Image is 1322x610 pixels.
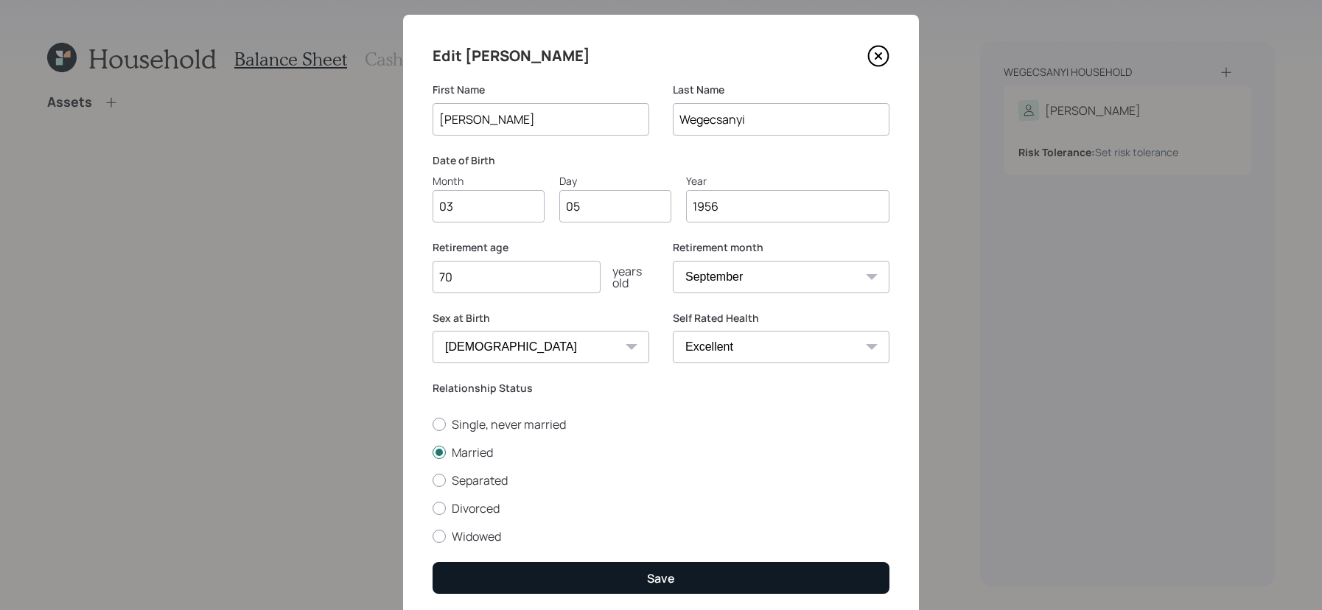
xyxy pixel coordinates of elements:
[433,381,889,396] label: Relationship Status
[433,562,889,594] button: Save
[433,416,889,432] label: Single, never married
[433,190,545,222] input: Month
[433,83,649,97] label: First Name
[433,311,649,326] label: Sex at Birth
[673,240,889,255] label: Retirement month
[433,528,889,544] label: Widowed
[433,173,545,189] div: Month
[601,265,649,289] div: years old
[433,444,889,460] label: Married
[433,44,590,68] h4: Edit [PERSON_NAME]
[433,472,889,488] label: Separated
[433,240,649,255] label: Retirement age
[673,83,889,97] label: Last Name
[433,153,889,168] label: Date of Birth
[673,311,889,326] label: Self Rated Health
[686,190,889,222] input: Year
[686,173,889,189] div: Year
[433,500,889,516] label: Divorced
[647,570,675,586] div: Save
[559,190,671,222] input: Day
[559,173,671,189] div: Day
